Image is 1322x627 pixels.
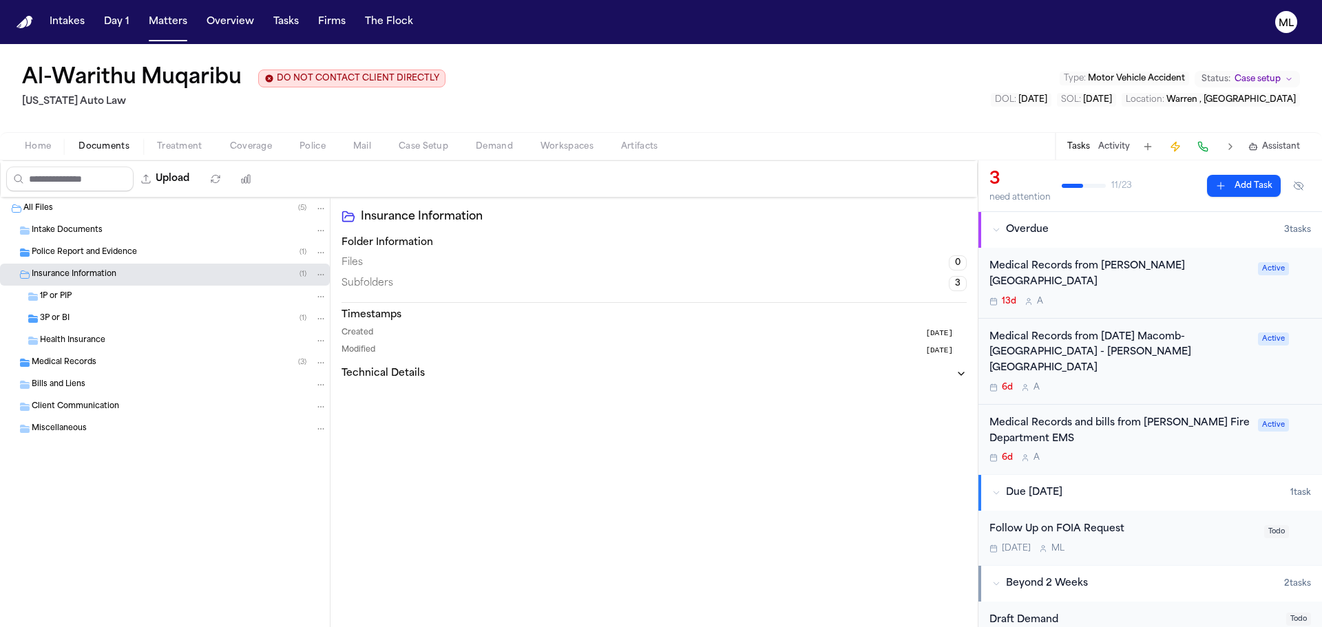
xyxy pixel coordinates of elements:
span: Subfolders [342,277,393,290]
span: Todo [1264,525,1289,538]
span: Type : [1064,74,1086,83]
span: [DATE] [1002,543,1031,554]
span: Mail [353,141,371,152]
div: Open task: Medical Records from Henry Ford Hospital [978,248,1322,319]
span: Todo [1286,613,1311,626]
span: [DATE] [925,328,953,339]
span: 3P or BI [40,313,70,325]
button: Edit Type: Motor Vehicle Accident [1060,72,1189,85]
span: 0 [949,255,967,270]
span: Intake Documents [32,225,103,237]
span: Beyond 2 Weeks [1006,577,1088,591]
span: 1 task [1290,487,1311,498]
button: [DATE] [925,328,967,339]
span: Workspaces [541,141,594,152]
div: Medical Records and bills from [PERSON_NAME] Fire Department EMS [989,416,1250,447]
span: ( 1 ) [300,270,306,278]
span: Health Insurance [40,335,105,347]
span: 6d [1002,452,1013,463]
span: Miscellaneous [32,423,87,435]
span: 13d [1002,296,1016,307]
span: Status: [1202,74,1230,85]
span: Client Communication [32,401,119,413]
span: Demand [476,141,513,152]
span: All Files [23,203,53,215]
button: Edit DOL: 2025-06-05 [991,93,1051,107]
button: Assistant [1248,141,1300,152]
span: Overdue [1006,223,1049,237]
button: [DATE] [925,345,967,357]
span: Treatment [157,141,202,152]
span: 2 task s [1284,578,1311,589]
span: M L [1051,543,1064,554]
span: Active [1258,418,1289,432]
span: [DATE] [1018,96,1047,104]
button: Due [DATE]1task [978,475,1322,511]
h3: Timestamps [342,308,967,322]
h1: Al-Warithu Muqaribu [22,66,242,91]
span: Motor Vehicle Accident [1088,74,1185,83]
span: DOL : [995,96,1016,104]
span: A [1034,452,1040,463]
div: 3 [989,169,1051,191]
span: [DATE] [925,345,953,357]
h3: Technical Details [342,367,425,381]
span: Files [342,256,363,270]
button: Tasks [1067,141,1090,152]
button: Make a Call [1193,137,1213,156]
span: Coverage [230,141,272,152]
button: Hide completed tasks (⌘⇧H) [1286,175,1311,197]
button: Edit Location: Warren , MI [1122,93,1300,107]
span: 3 task s [1284,224,1311,235]
button: Technical Details [342,367,967,381]
button: Add Task [1138,137,1157,156]
button: Day 1 [98,10,135,34]
span: Warren , [GEOGRAPHIC_DATA] [1166,96,1296,104]
span: Assistant [1262,141,1300,152]
span: A [1037,296,1043,307]
button: Upload [134,167,198,191]
button: Tasks [268,10,304,34]
span: DO NOT CONTACT CLIENT DIRECTLY [277,73,439,84]
span: Modified [342,345,375,357]
span: Location : [1126,96,1164,104]
h2: Insurance Information [361,209,967,225]
div: Open task: Follow Up on FOIA Request [978,511,1322,565]
button: Create Immediate Task [1166,137,1185,156]
button: Edit client contact restriction [258,70,445,87]
div: Follow Up on FOIA Request [989,522,1256,538]
button: Firms [313,10,351,34]
div: Medical Records from [PERSON_NAME][GEOGRAPHIC_DATA] [989,259,1250,290]
span: Police Report and Evidence [32,247,137,259]
span: Case Setup [399,141,448,152]
span: ( 3 ) [298,359,306,366]
button: Overdue3tasks [978,212,1322,248]
span: [DATE] [1083,96,1112,104]
input: Search files [6,167,134,191]
span: Insurance Information [32,269,116,281]
span: Police [300,141,326,152]
button: Add Task [1207,175,1281,197]
span: Created [342,328,373,339]
div: need attention [989,192,1051,203]
div: Open task: Medical Records from Ascension Macomb-Oakland Hospital - Warren Campus [978,319,1322,405]
span: 11 / 23 [1111,180,1132,191]
a: Matters [143,10,193,34]
span: Documents [78,141,129,152]
button: Activity [1098,141,1130,152]
a: The Flock [359,10,419,34]
button: Change status from Case setup [1195,71,1300,87]
span: Active [1258,262,1289,275]
button: Overview [201,10,260,34]
span: ( 1 ) [300,248,306,256]
span: SOL : [1061,96,1081,104]
span: 1P or PIP [40,291,72,303]
img: Finch Logo [17,16,33,29]
button: Beyond 2 Weeks2tasks [978,566,1322,602]
span: 3 [949,276,967,291]
h3: Folder Information [342,236,967,250]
